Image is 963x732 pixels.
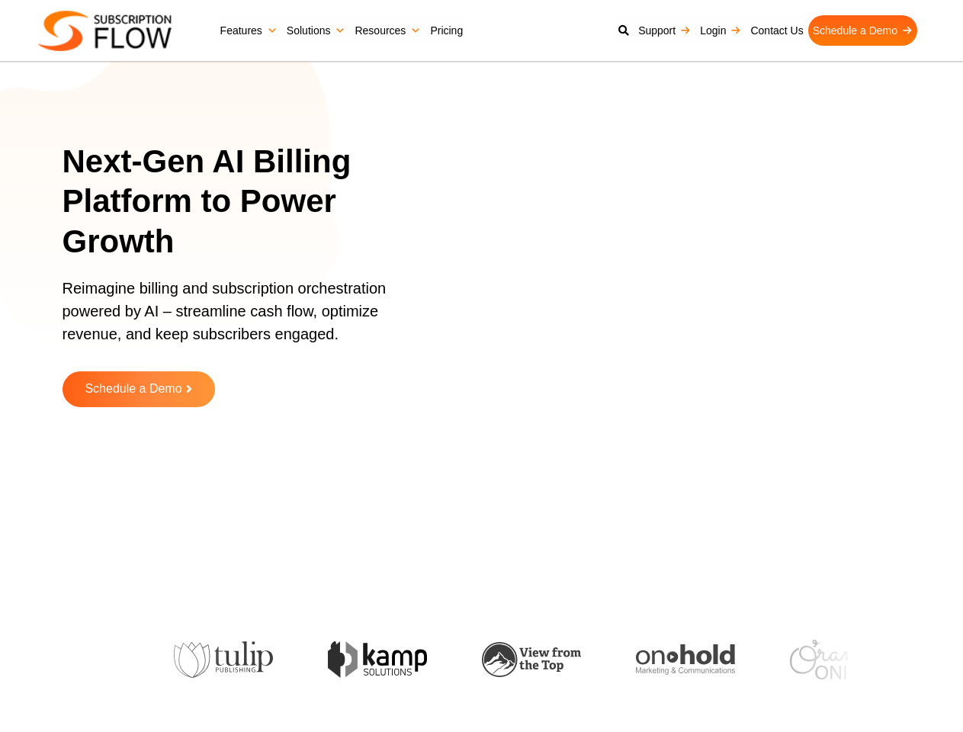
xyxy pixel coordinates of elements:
img: view-from-the-top [482,642,581,678]
a: Pricing [425,15,467,46]
h1: Next-Gen AI Billing Platform to Power Growth [63,142,442,262]
a: Schedule a Demo [63,371,215,407]
a: Login [695,15,746,46]
img: Subscriptionflow [38,11,172,51]
a: Resources [350,15,425,46]
a: Support [634,15,695,46]
a: Contact Us [746,15,807,46]
img: onhold-marketing [636,644,735,675]
span: Schedule a Demo [85,383,181,396]
a: Schedule a Demo [808,15,917,46]
a: Features [216,15,282,46]
a: Solutions [282,15,351,46]
img: kamp-solution [328,641,427,677]
p: Reimagine billing and subscription orchestration powered by AI – streamline cash flow, optimize r... [63,277,423,361]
